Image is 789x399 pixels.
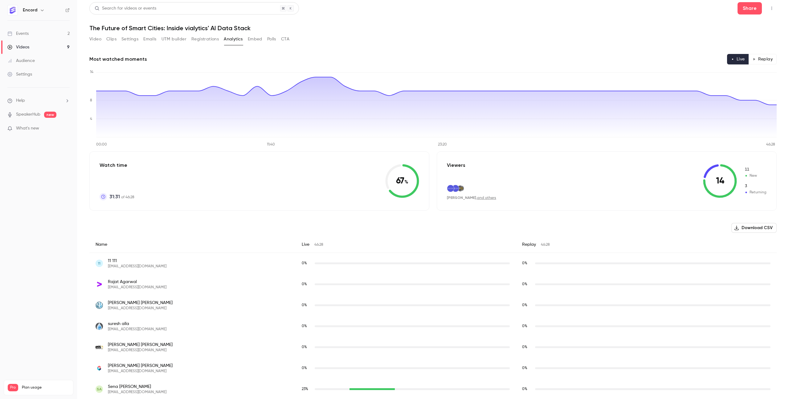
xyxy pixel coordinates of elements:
[452,185,459,192] img: encord.com
[108,279,166,285] span: Rajat Agarwal
[96,143,107,146] tspan: 00:00
[267,143,275,146] tspan: 11:40
[522,303,527,307] span: 0 %
[477,196,496,200] a: and others
[522,386,532,392] span: Replay watch time
[96,343,103,351] img: nabcg.com
[302,303,307,307] span: 0 %
[90,70,93,74] tspan: 14
[296,237,516,253] div: Live
[108,300,173,306] span: [PERSON_NAME] [PERSON_NAME]
[522,261,532,266] span: Replay watch time
[522,323,532,329] span: Replay watch time
[108,327,166,332] span: [EMAIL_ADDRESS][DOMAIN_NAME]
[98,261,100,266] span: 11
[8,384,18,391] span: Pro
[108,384,166,390] span: Sena [PERSON_NAME]
[457,185,464,192] img: remsol.com.br
[302,345,307,349] span: 0 %
[62,126,70,131] iframe: Noticeable Trigger
[302,282,307,286] span: 0 %
[89,274,777,295] div: rajat.i.agarwal@accenture.com
[108,321,166,327] span: suresh alla
[106,34,117,44] button: Clips
[89,237,296,253] div: Name
[7,97,70,104] li: help-dropdown-opener
[731,223,777,233] button: Download CSV
[161,34,186,44] button: UTM builder
[749,54,777,64] button: Replay
[121,34,138,44] button: Settings
[16,125,39,132] span: What's new
[7,44,29,50] div: Videos
[302,365,312,371] span: Live watch time
[7,58,35,64] div: Audience
[108,285,166,290] span: [EMAIL_ADDRESS][DOMAIN_NAME]
[16,97,25,104] span: Help
[96,323,103,330] img: procept-biorobotics.com
[522,366,527,370] span: 0 %
[89,56,147,63] h2: Most watched moments
[89,24,777,32] h1: The Future of Smart Cities: Inside vialytics' AI Data Stack
[108,342,173,348] span: [PERSON_NAME] [PERSON_NAME]
[302,324,307,328] span: 0 %
[516,237,777,253] div: Replay
[96,364,103,372] img: genpact.com
[522,387,527,391] span: 0 %
[108,369,173,374] span: [EMAIL_ADDRESS][DOMAIN_NAME]
[302,387,308,391] span: 23 %
[767,3,777,13] button: Top Bar Actions
[97,386,102,392] span: SA
[302,302,312,308] span: Live watch time
[281,34,289,44] button: CTA
[95,5,156,12] div: Search for videos or events
[447,195,476,200] span: [PERSON_NAME]
[100,162,134,169] p: Watch time
[16,111,40,118] a: SpeakerHub
[522,344,532,350] span: Replay watch time
[109,193,120,200] span: 31:31
[447,162,465,169] p: Viewers
[90,117,92,121] tspan: 4
[447,195,496,200] div: ,
[108,258,166,264] span: 11 111
[738,2,762,14] button: Share
[447,185,454,192] img: encord.com
[108,306,173,311] span: [EMAIL_ADDRESS][DOMAIN_NAME]
[766,143,775,146] tspan: 46:28
[108,348,173,353] span: [EMAIL_ADDRESS][DOMAIN_NAME]
[314,243,323,247] span: 46:28
[108,363,173,369] span: [PERSON_NAME] [PERSON_NAME]
[522,302,532,308] span: Replay watch time
[744,167,767,172] span: New
[302,282,312,287] span: Live watch time
[744,183,767,189] span: Returning
[522,261,527,265] span: 0 %
[108,264,166,269] span: [EMAIL_ADDRESS][DOMAIN_NAME]
[89,358,777,379] div: 703270485@genpact.com
[438,143,447,146] tspan: 23:20
[23,7,37,13] h6: Encord
[90,99,92,102] tspan: 8
[302,261,312,266] span: Live watch time
[727,54,749,64] button: Live
[96,302,103,309] img: ybu.edu.tr
[522,282,527,286] span: 0 %
[302,344,312,350] span: Live watch time
[44,112,56,118] span: new
[89,253,777,274] div: 111@qq.cm
[744,190,767,195] span: Returning
[109,193,134,200] p: of 46:28
[302,261,307,265] span: 0 %
[522,365,532,371] span: Replay watch time
[267,34,276,44] button: Polls
[191,34,219,44] button: Registrations
[302,323,312,329] span: Live watch time
[224,34,243,44] button: Analytics
[7,71,32,77] div: Settings
[522,282,532,287] span: Replay watch time
[89,295,777,316] div: 13050141007@ybu.edu.tr
[541,243,550,247] span: 46:28
[89,316,777,337] div: s.alla@procept-biorobotics.com
[143,34,156,44] button: Emails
